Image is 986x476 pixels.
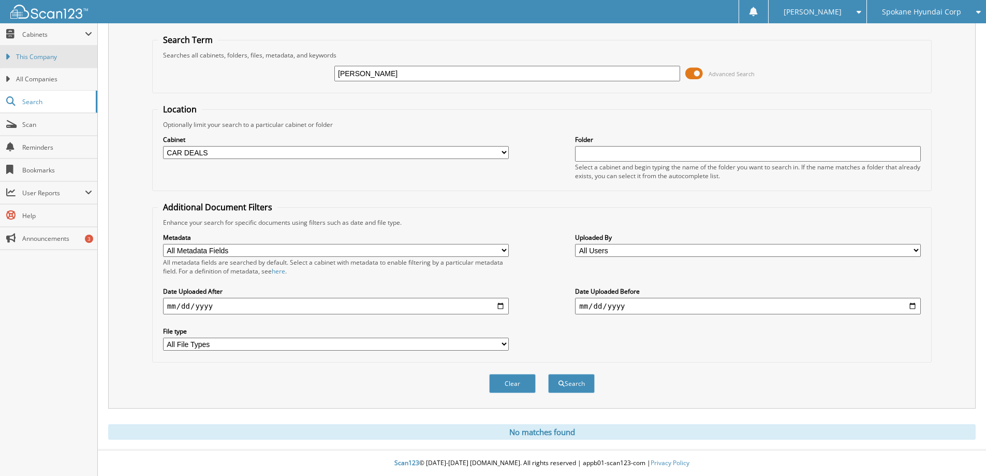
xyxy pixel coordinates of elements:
div: © [DATE]-[DATE] [DOMAIN_NAME]. All rights reserved | appb01-scan123-com | [98,451,986,476]
span: Reminders [22,143,92,152]
div: Optionally limit your search to a particular cabinet or folder [158,120,926,129]
input: end [575,298,921,314]
span: Help [22,211,92,220]
span: User Reports [22,189,85,197]
label: Uploaded By [575,233,921,242]
label: Metadata [163,233,509,242]
legend: Location [158,104,202,115]
input: start [163,298,509,314]
img: scan123-logo-white.svg [10,5,88,19]
label: Folder [575,135,921,144]
legend: Search Term [158,34,218,46]
span: [PERSON_NAME] [784,9,842,15]
span: Scan123 [394,458,419,467]
button: Search [548,374,595,393]
span: Bookmarks [22,166,92,175]
div: Searches all cabinets, folders, files, metadata, and keywords [158,51,926,60]
legend: Additional Document Filters [158,201,277,213]
button: Clear [489,374,536,393]
span: Announcements [22,234,92,243]
span: Scan [22,120,92,129]
span: Cabinets [22,30,85,39]
a: here [272,267,285,276]
div: Enhance your search for specific documents using filters such as date and file type. [158,218,926,227]
label: Cabinet [163,135,509,144]
span: Search [22,97,91,106]
div: All metadata fields are searched by default. Select a cabinet with metadata to enable filtering b... [163,258,509,276]
label: Date Uploaded Before [575,287,921,296]
span: Spokane Hyundai Corp [882,9,961,15]
span: This Company [16,52,92,62]
label: Date Uploaded After [163,287,509,296]
span: All Companies [16,75,92,84]
label: File type [163,327,509,336]
div: 3 [85,235,93,243]
div: No matches found [108,424,976,440]
div: Select a cabinet and begin typing the name of the folder you want to search in. If the name match... [575,163,921,180]
span: Advanced Search [709,70,755,78]
a: Privacy Policy [651,458,689,467]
